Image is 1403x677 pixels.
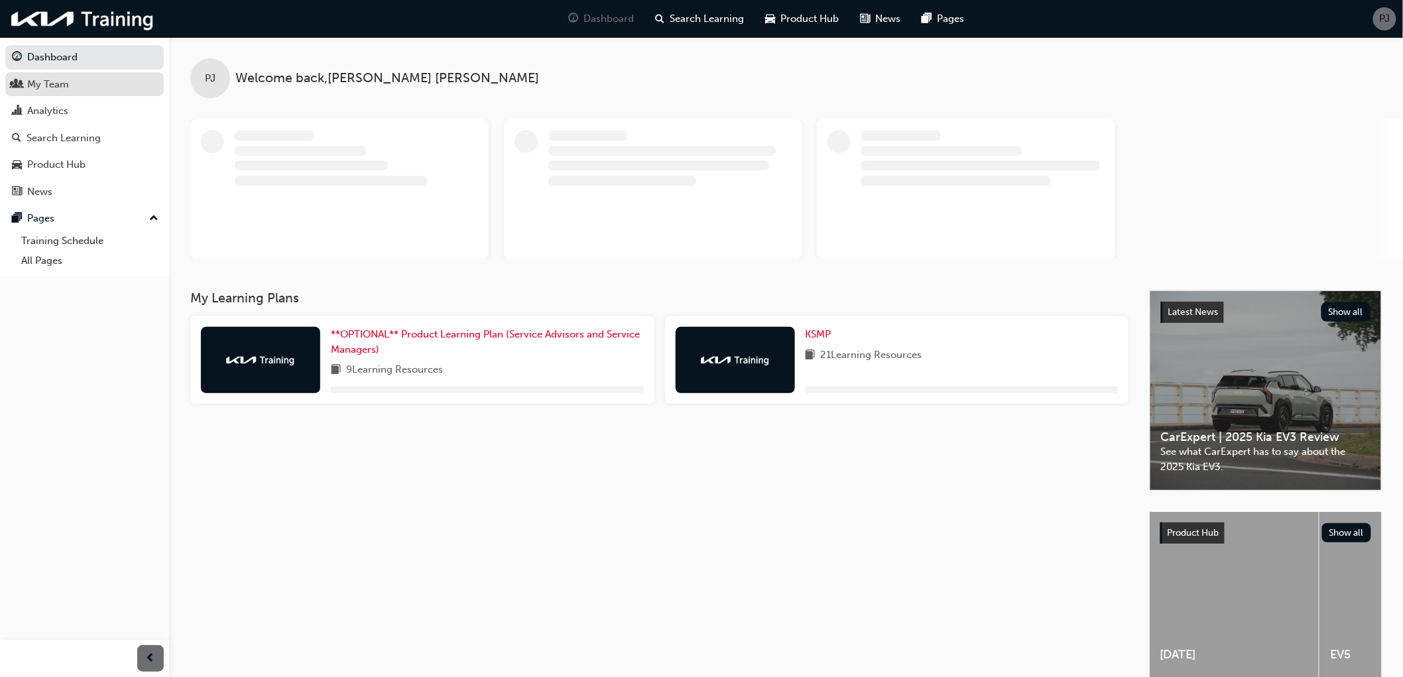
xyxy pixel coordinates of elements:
[1161,302,1371,323] a: Latest NewsShow all
[331,327,644,357] a: **OPTIONAL** Product Learning Plan (Service Advisors and Service Managers)
[1321,302,1371,322] button: Show all
[5,45,164,70] a: Dashboard
[331,328,640,355] span: **OPTIONAL** Product Learning Plan (Service Advisors and Service Managers)
[860,11,870,27] span: news-icon
[755,5,849,32] a: car-iconProduct Hub
[937,11,964,27] span: Pages
[5,72,164,97] a: My Team
[12,213,22,225] span: pages-icon
[16,251,164,271] a: All Pages
[5,42,164,206] button: DashboardMy TeamAnalyticsSearch LearningProduct HubNews
[1168,527,1219,538] span: Product Hub
[806,327,837,342] a: KSMP
[12,105,22,117] span: chart-icon
[670,11,744,27] span: Search Learning
[1160,523,1371,544] a: Product HubShow all
[5,206,164,231] button: Pages
[644,5,755,32] a: search-iconSearch Learning
[16,231,164,251] a: Training Schedule
[765,11,775,27] span: car-icon
[27,131,101,146] div: Search Learning
[5,180,164,204] a: News
[1150,290,1382,491] a: Latest NewsShow allCarExpert | 2025 Kia EV3 ReviewSee what CarExpert has to say about the 2025 Ki...
[27,184,52,200] div: News
[27,103,68,119] div: Analytics
[5,99,164,123] a: Analytics
[1161,444,1371,474] span: See what CarExpert has to say about the 2025 Kia EV3.
[911,5,975,32] a: pages-iconPages
[821,347,922,364] span: 21 Learning Resources
[146,650,156,667] span: prev-icon
[922,11,932,27] span: pages-icon
[27,77,69,92] div: My Team
[190,290,1128,306] h3: My Learning Plans
[780,11,839,27] span: Product Hub
[806,347,816,364] span: book-icon
[205,71,215,86] span: PJ
[583,11,634,27] span: Dashboard
[558,5,644,32] a: guage-iconDashboard
[1373,7,1396,31] button: PJ
[7,5,159,32] img: kia-training
[235,71,539,86] span: Welcome back , [PERSON_NAME] [PERSON_NAME]
[1380,11,1390,27] span: PJ
[27,211,54,226] div: Pages
[5,153,164,177] a: Product Hub
[12,133,21,145] span: search-icon
[1322,523,1372,542] button: Show all
[12,159,22,171] span: car-icon
[1160,647,1308,662] span: [DATE]
[655,11,664,27] span: search-icon
[224,353,297,367] img: kia-training
[12,79,22,91] span: people-icon
[149,210,158,227] span: up-icon
[849,5,911,32] a: news-iconNews
[12,52,22,64] span: guage-icon
[1161,430,1371,445] span: CarExpert | 2025 Kia EV3 Review
[12,186,22,198] span: news-icon
[875,11,900,27] span: News
[27,157,86,172] div: Product Hub
[346,362,443,379] span: 9 Learning Resources
[568,11,578,27] span: guage-icon
[806,328,831,340] span: KSMP
[331,362,341,379] span: book-icon
[5,126,164,151] a: Search Learning
[699,353,772,367] img: kia-training
[1168,306,1219,318] span: Latest News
